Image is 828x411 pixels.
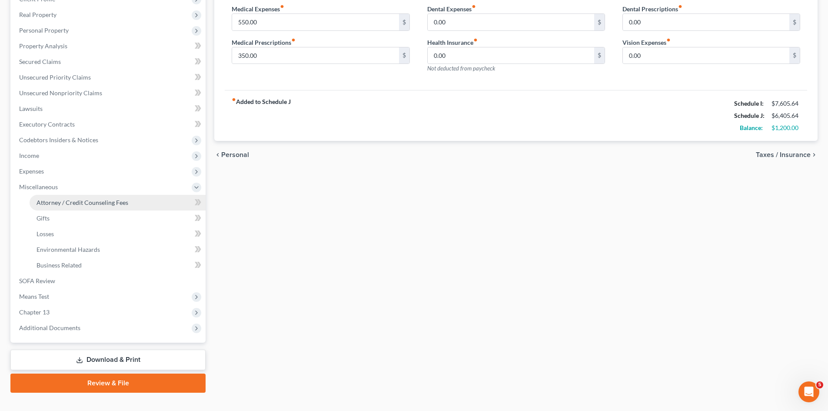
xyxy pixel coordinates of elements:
[19,42,67,50] span: Property Analysis
[37,261,82,269] span: Business Related
[30,195,206,211] a: Attorney / Credit Counseling Fees
[37,214,50,222] span: Gifts
[399,14,409,30] div: $
[622,38,671,47] label: Vision Expenses
[19,89,102,97] span: Unsecured Nonpriority Claims
[30,242,206,257] a: Environmental Hazards
[232,14,399,30] input: --
[399,47,409,64] div: $
[221,151,249,158] span: Personal
[734,100,764,107] strong: Schedule I:
[30,211,206,226] a: Gifts
[10,350,206,370] a: Download & Print
[666,38,671,42] i: fiber_manual_record
[19,11,57,18] span: Real Property
[771,111,800,120] div: $6,405.64
[798,381,819,402] iframe: Intercom live chat
[12,54,206,70] a: Secured Claims
[19,277,55,284] span: SOFA Review
[19,324,80,331] span: Additional Documents
[37,199,128,206] span: Attorney / Credit Counseling Fees
[811,151,818,158] i: chevron_right
[427,4,476,13] label: Dental Expenses
[19,27,69,34] span: Personal Property
[232,97,291,134] strong: Added to Schedule J
[10,374,206,393] a: Review & File
[280,4,284,9] i: fiber_manual_record
[428,14,594,30] input: --
[291,38,296,42] i: fiber_manual_record
[734,112,765,119] strong: Schedule J:
[623,14,789,30] input: --
[623,47,789,64] input: --
[19,136,98,144] span: Codebtors Insiders & Notices
[232,47,399,64] input: --
[12,85,206,101] a: Unsecured Nonpriority Claims
[19,183,58,190] span: Miscellaneous
[214,151,249,158] button: chevron_left Personal
[789,14,800,30] div: $
[771,99,800,108] div: $7,605.64
[740,124,763,131] strong: Balance:
[19,293,49,300] span: Means Test
[622,4,682,13] label: Dental Prescriptions
[816,381,823,388] span: 5
[19,74,91,81] span: Unsecured Priority Claims
[19,105,43,112] span: Lawsuits
[756,151,818,158] button: Taxes / Insurance chevron_right
[37,246,100,253] span: Environmental Hazards
[771,124,800,132] div: $1,200.00
[594,14,605,30] div: $
[473,38,478,42] i: fiber_manual_record
[30,226,206,242] a: Losses
[594,47,605,64] div: $
[428,47,594,64] input: --
[427,65,495,72] span: Not deducted from paycheck
[678,4,682,9] i: fiber_manual_record
[19,308,50,316] span: Chapter 13
[19,120,75,128] span: Executory Contracts
[19,152,39,159] span: Income
[19,167,44,175] span: Expenses
[12,70,206,85] a: Unsecured Priority Claims
[30,257,206,273] a: Business Related
[232,4,284,13] label: Medical Expenses
[789,47,800,64] div: $
[12,38,206,54] a: Property Analysis
[214,151,221,158] i: chevron_left
[19,58,61,65] span: Secured Claims
[472,4,476,9] i: fiber_manual_record
[12,117,206,132] a: Executory Contracts
[37,230,54,237] span: Losses
[756,151,811,158] span: Taxes / Insurance
[232,97,236,102] i: fiber_manual_record
[427,38,478,47] label: Health Insurance
[12,101,206,117] a: Lawsuits
[232,38,296,47] label: Medical Prescriptions
[12,273,206,289] a: SOFA Review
